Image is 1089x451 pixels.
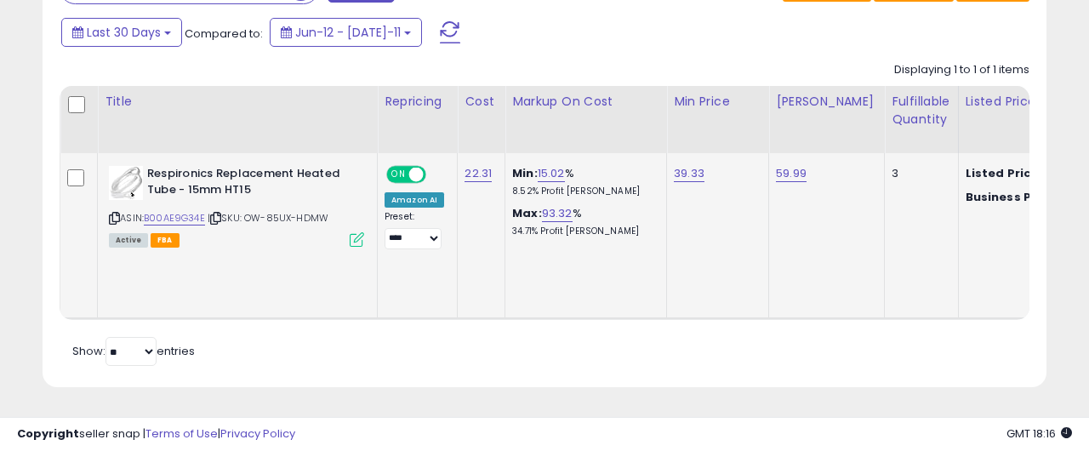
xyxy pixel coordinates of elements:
[1006,425,1072,442] span: 2025-08-11 18:16 GMT
[674,165,704,182] a: 39.33
[505,86,667,153] th: The percentage added to the cost of goods (COGS) that forms the calculator for Min & Max prices.
[512,166,653,197] div: %
[144,211,205,225] a: B00AE9G34E
[185,26,263,42] span: Compared to:
[465,165,492,182] a: 22.31
[776,165,807,182] a: 59.99
[151,233,180,248] span: FBA
[87,24,161,41] span: Last 30 Days
[966,189,1059,205] b: Business Price:
[512,225,653,237] p: 34.71% Profit [PERSON_NAME]
[105,93,370,111] div: Title
[72,343,195,359] span: Show: entries
[145,425,218,442] a: Terms of Use
[109,233,148,248] span: All listings currently available for purchase on Amazon
[512,186,653,197] p: 8.52% Profit [PERSON_NAME]
[424,168,451,182] span: OFF
[17,425,79,442] strong: Copyright
[385,93,450,111] div: Repricing
[270,18,422,47] button: Jun-12 - [DATE]-11
[147,166,354,202] b: Respironics Replacement Heated Tube - 15mm HT15
[512,165,538,181] b: Min:
[892,93,950,128] div: Fulfillable Quantity
[388,168,409,182] span: ON
[109,166,364,245] div: ASIN:
[109,166,143,200] img: 41gkpyt-pGL._SL40_.jpg
[220,425,295,442] a: Privacy Policy
[966,165,1043,181] b: Listed Price:
[208,211,328,225] span: | SKU: OW-85UX-HDMW
[892,166,944,181] div: 3
[538,165,565,182] a: 15.02
[385,192,444,208] div: Amazon AI
[542,205,573,222] a: 93.32
[465,93,498,111] div: Cost
[61,18,182,47] button: Last 30 Days
[776,93,877,111] div: [PERSON_NAME]
[385,211,444,249] div: Preset:
[894,62,1029,78] div: Displaying 1 to 1 of 1 items
[17,426,295,442] div: seller snap | |
[295,24,401,41] span: Jun-12 - [DATE]-11
[512,93,659,111] div: Markup on Cost
[512,205,542,221] b: Max:
[674,93,761,111] div: Min Price
[512,206,653,237] div: %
